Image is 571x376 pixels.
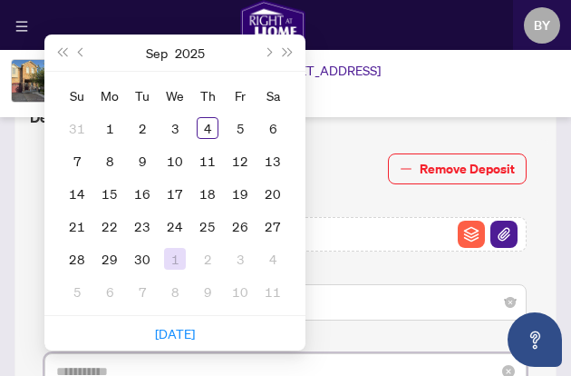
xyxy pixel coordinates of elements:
[197,248,218,270] div: 2
[61,79,93,112] th: Su
[229,215,251,237] div: 26
[262,248,284,270] div: 4
[66,183,88,204] div: 14
[256,144,289,177] td: 2025-09-13
[490,221,518,248] img: File Attachement
[66,150,88,172] div: 7
[159,112,191,144] td: 2025-09-03
[262,281,284,302] div: 11
[126,210,159,242] td: 2025-09-23
[229,281,251,302] div: 10
[400,163,412,175] span: minus
[164,150,186,172] div: 10
[93,79,126,112] th: Mo
[224,210,256,242] td: 2025-09-26
[191,242,224,275] td: 2025-10-02
[131,248,153,270] div: 30
[159,275,191,308] td: 2025-10-08
[99,150,121,172] div: 8
[256,79,289,112] th: Sa
[126,112,159,144] td: 2025-09-02
[131,281,153,302] div: 7
[534,15,550,35] span: BY
[99,183,121,204] div: 15
[229,117,251,139] div: 5
[262,117,284,139] div: 6
[164,281,186,302] div: 8
[262,215,284,237] div: 27
[164,215,186,237] div: 24
[131,117,153,139] div: 2
[93,144,126,177] td: 2025-09-08
[159,177,191,210] td: 2025-09-17
[72,35,92,71] button: Previous month (PageUp)
[131,215,153,237] div: 23
[66,281,88,302] div: 5
[30,106,541,128] h4: Deposit
[175,35,205,71] button: Choose a year
[159,210,191,242] td: 2025-09-24
[159,79,191,112] th: We
[93,275,126,308] td: 2025-10-06
[61,112,93,144] td: 2025-08-31
[278,35,298,71] button: Next year (Control + right)
[262,183,284,204] div: 20
[191,275,224,308] td: 2025-10-09
[458,221,485,248] img: File Archive
[126,79,159,112] th: Tu
[61,275,93,308] td: 2025-10-05
[191,177,224,210] td: 2025-09-18
[457,220,486,249] button: File Archive
[229,150,251,172] div: 12
[197,150,218,172] div: 11
[159,242,191,275] td: 2025-10-01
[93,210,126,242] td: 2025-09-22
[155,325,195,341] a: [DATE]
[256,275,289,308] td: 2025-10-11
[99,117,121,139] div: 1
[61,177,93,210] td: 2025-09-14
[12,60,53,102] img: IMG-W12248807_1.jpg
[224,79,256,112] th: Fr
[66,215,88,237] div: 21
[126,275,159,308] td: 2025-10-07
[388,153,527,184] button: Remove Deposit
[93,177,126,210] td: 2025-09-15
[164,248,186,270] div: 1
[229,183,251,204] div: 19
[146,35,168,71] button: Choose a month
[229,248,251,270] div: 3
[131,183,153,204] div: 16
[191,79,224,112] th: Th
[126,177,159,210] td: 2025-09-16
[197,117,218,139] div: 4
[224,177,256,210] td: 2025-09-19
[191,210,224,242] td: 2025-09-25
[505,297,516,308] span: close-circle
[126,242,159,275] td: 2025-09-30
[99,281,121,302] div: 6
[489,220,518,249] button: File Attachement
[224,144,256,177] td: 2025-09-12
[93,112,126,144] td: 2025-09-01
[224,242,256,275] td: 2025-10-03
[131,150,153,172] div: 9
[420,154,515,183] span: Remove Deposit
[197,215,218,237] div: 25
[256,177,289,210] td: 2025-09-20
[99,248,121,270] div: 29
[262,150,284,172] div: 13
[197,183,218,204] div: 18
[66,248,88,270] div: 28
[191,112,224,144] td: 2025-09-04
[197,281,218,302] div: 9
[126,144,159,177] td: 2025-09-09
[257,35,277,71] button: Next month (PageDown)
[61,210,93,242] td: 2025-09-21
[191,144,224,177] td: 2025-09-11
[164,117,186,139] div: 3
[224,275,256,308] td: 2025-10-10
[164,183,186,204] div: 17
[159,144,191,177] td: 2025-09-10
[99,215,121,237] div: 22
